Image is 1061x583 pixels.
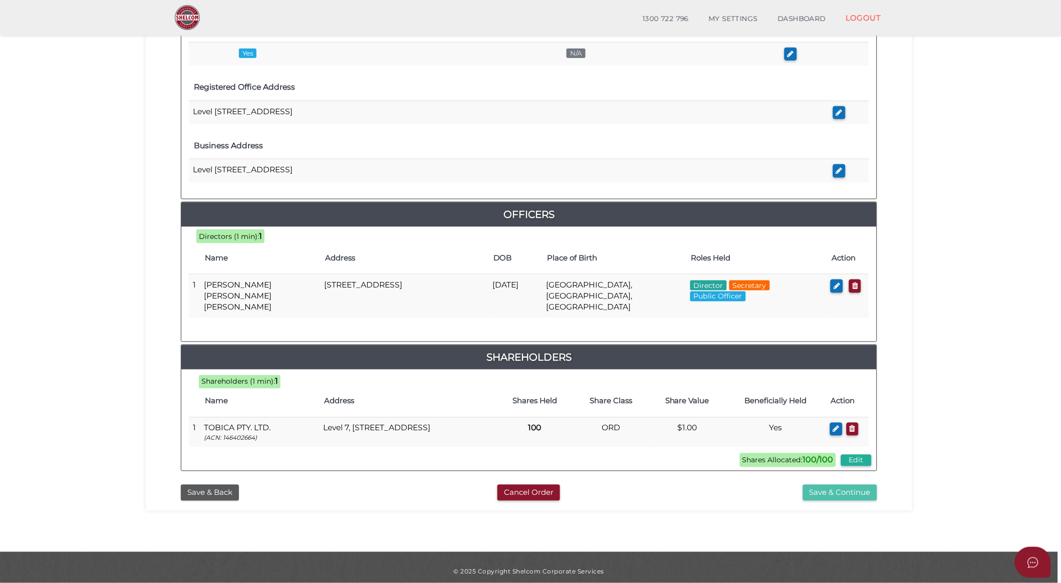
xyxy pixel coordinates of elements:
[691,254,822,262] h4: Roles Held
[189,74,829,101] th: Registered Office Address
[528,423,542,433] b: 100
[181,206,877,222] a: Officers
[325,397,491,406] h4: Address
[725,417,826,447] td: Yes
[690,280,727,290] span: Director
[699,9,768,29] a: MY SETTINGS
[729,280,770,290] span: Secretary
[320,274,488,318] td: [STREET_ADDRESS]
[200,274,320,318] td: [PERSON_NAME] [PERSON_NAME] [PERSON_NAME]
[181,350,877,366] a: Shareholders
[633,9,699,29] a: 1300 722 796
[649,417,725,447] td: $1.00
[573,417,649,447] td: ORD
[204,434,316,442] p: (ACN: 146402664)
[199,232,259,241] span: Directors (1 min):
[831,397,864,406] h4: Action
[325,254,483,262] h4: Address
[803,485,877,501] button: Save & Continue
[205,397,315,406] h4: Name
[547,254,681,262] h4: Place of Birth
[836,8,891,28] a: LOGOUT
[1015,547,1051,578] button: Open asap
[654,397,720,406] h4: Share Value
[189,133,829,159] th: Business Address
[832,254,864,262] h4: Action
[189,159,829,183] td: Level [STREET_ADDRESS]
[189,417,200,447] td: 1
[542,274,686,318] td: [GEOGRAPHIC_DATA], [GEOGRAPHIC_DATA], [GEOGRAPHIC_DATA]
[501,397,568,406] h4: Shares Held
[200,417,320,447] td: TOBICA PTY. LTD.
[578,397,644,406] h4: Share Class
[275,377,278,386] b: 1
[201,377,275,386] span: Shareholders (1 min):
[259,231,262,241] b: 1
[730,397,821,406] h4: Beneficially Held
[189,274,200,318] td: 1
[690,291,746,302] span: Public Officer
[803,455,834,465] b: 100/100
[768,9,836,29] a: DASHBOARD
[205,254,315,262] h4: Name
[493,254,537,262] h4: DOB
[488,274,542,318] td: [DATE]
[181,485,239,501] button: Save & Back
[239,49,256,58] span: Yes
[567,49,586,58] span: N/A
[189,101,829,124] td: Level [STREET_ADDRESS]
[153,567,905,575] div: © 2025 Copyright Shelcom Corporate Services
[740,453,836,467] span: Shares Allocated:
[320,417,496,447] td: Level 7, [STREET_ADDRESS]
[497,485,560,501] button: Cancel Order
[841,455,872,466] button: Edit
